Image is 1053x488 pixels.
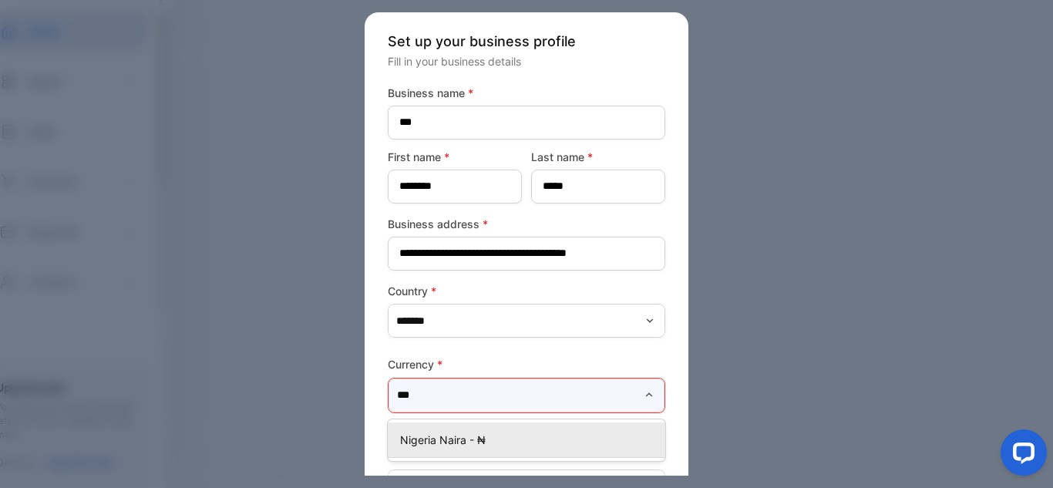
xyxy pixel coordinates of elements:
label: Business name [388,85,665,101]
p: Fill in your business details [388,53,665,69]
label: Country [388,283,665,299]
label: Currency [388,356,665,372]
p: Nigeria Naira - ₦ [400,432,659,448]
label: Last name [531,149,665,165]
iframe: LiveChat chat widget [988,423,1053,488]
label: First name [388,149,522,165]
p: Set up your business profile [388,31,665,52]
p: This field is required [388,416,665,436]
label: Business address [388,216,665,232]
